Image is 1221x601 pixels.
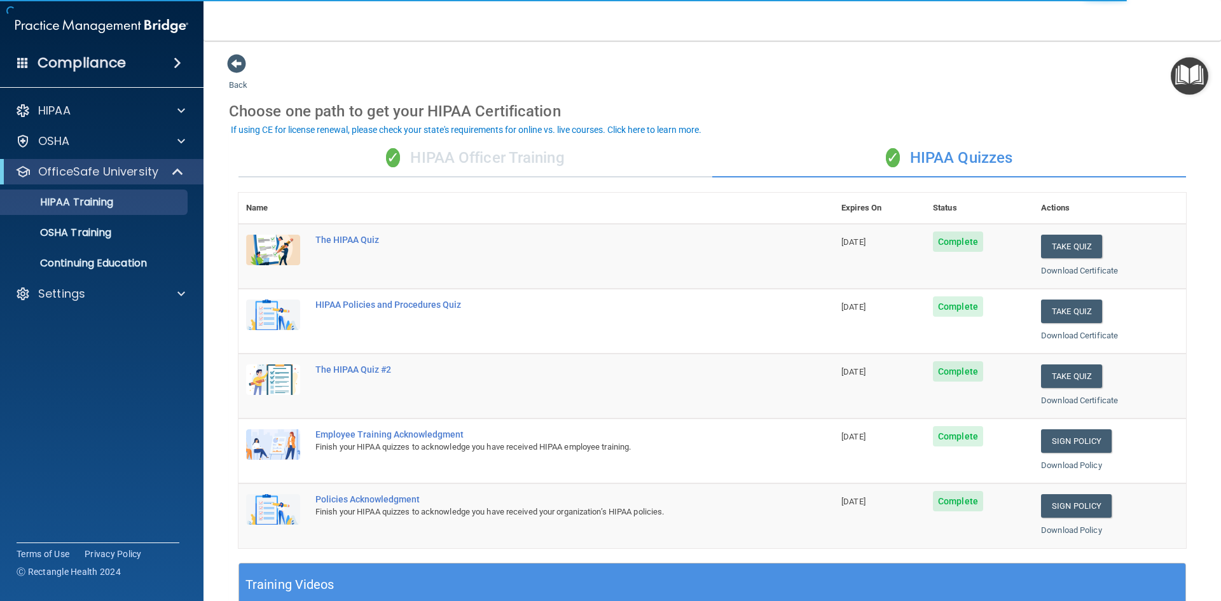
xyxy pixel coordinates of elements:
[1041,235,1102,258] button: Take Quiz
[38,103,71,118] p: HIPAA
[15,103,185,118] a: HIPAA
[925,193,1033,224] th: Status
[8,226,111,239] p: OSHA Training
[315,439,770,455] div: Finish your HIPAA quizzes to acknowledge you have received HIPAA employee training.
[386,148,400,167] span: ✓
[315,300,770,310] div: HIPAA Policies and Procedures Quiz
[1033,193,1186,224] th: Actions
[933,231,983,252] span: Complete
[1041,331,1118,340] a: Download Certificate
[1041,364,1102,388] button: Take Quiz
[8,257,182,270] p: Continuing Education
[17,548,69,560] a: Terms of Use
[15,134,185,149] a: OSHA
[229,93,1196,130] div: Choose one path to get your HIPAA Certification
[38,134,70,149] p: OSHA
[933,491,983,511] span: Complete
[85,548,142,560] a: Privacy Policy
[841,497,866,506] span: [DATE]
[15,286,185,301] a: Settings
[38,286,85,301] p: Settings
[229,65,247,90] a: Back
[315,494,770,504] div: Policies Acknowledgment
[834,193,925,224] th: Expires On
[8,196,113,209] p: HIPAA Training
[245,574,335,596] h5: Training Videos
[933,426,983,446] span: Complete
[238,193,308,224] th: Name
[315,364,770,375] div: The HIPAA Quiz #2
[229,123,703,136] button: If using CE for license renewal, please check your state's requirements for online vs. live cours...
[38,54,126,72] h4: Compliance
[1041,300,1102,323] button: Take Quiz
[1041,266,1118,275] a: Download Certificate
[841,432,866,441] span: [DATE]
[38,164,158,179] p: OfficeSafe University
[1041,429,1112,453] a: Sign Policy
[15,164,184,179] a: OfficeSafe University
[933,361,983,382] span: Complete
[1041,396,1118,405] a: Download Certificate
[1041,460,1102,470] a: Download Policy
[231,125,701,134] div: If using CE for license renewal, please check your state's requirements for online vs. live cours...
[841,237,866,247] span: [DATE]
[17,565,121,578] span: Ⓒ Rectangle Health 2024
[1171,57,1208,95] button: Open Resource Center
[315,504,770,520] div: Finish your HIPAA quizzes to acknowledge you have received your organization’s HIPAA policies.
[1041,494,1112,518] a: Sign Policy
[238,139,712,177] div: HIPAA Officer Training
[712,139,1186,177] div: HIPAA Quizzes
[886,148,900,167] span: ✓
[841,367,866,376] span: [DATE]
[933,296,983,317] span: Complete
[15,13,188,39] img: PMB logo
[315,235,770,245] div: The HIPAA Quiz
[841,302,866,312] span: [DATE]
[1001,511,1206,562] iframe: Drift Widget Chat Controller
[315,429,770,439] div: Employee Training Acknowledgment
